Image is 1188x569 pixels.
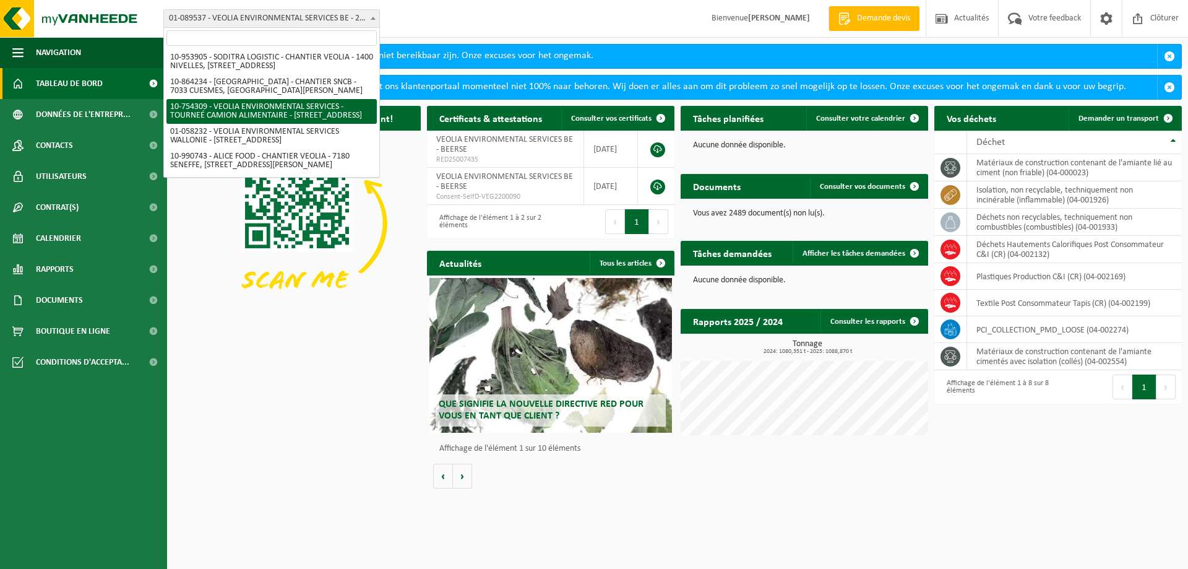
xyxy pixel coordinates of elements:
span: Consulter votre calendrier [816,115,905,123]
span: VEOLIA ENVIRONMENTAL SERVICES BE - BEERSE [436,135,573,154]
button: Vorige [433,464,453,489]
span: Afficher les tâches demandées [803,250,905,258]
span: Rapports [36,254,74,285]
h2: Tâches planifiées [681,106,776,130]
p: Aucune donnée disponible. [693,276,916,285]
button: 1 [1132,375,1156,399]
td: [DATE] [584,131,638,168]
a: Que signifie la nouvelle directive RED pour vous en tant que client ? [429,278,672,433]
td: matériaux de construction contenant de l'amiante cimentés avec isolation (collés) (04-002554) [967,343,1182,370]
span: 01-089537 - VEOLIA ENVIRONMENTAL SERVICES BE - 2340 BEERSE, LILSE DIJK 19 [164,10,379,27]
span: VEOLIA ENVIRONMENTAL SERVICES BE - BEERSE [436,172,573,191]
a: Consulter votre calendrier [806,106,927,131]
div: Affichage de l'élément 1 à 2 sur 2 éléments [433,208,544,235]
span: Contrat(s) [36,192,79,223]
a: Consulter les rapports [820,309,927,334]
button: 1 [625,209,649,234]
span: Utilisateurs [36,161,87,192]
span: Déchet [976,137,1005,147]
span: Données de l'entrepr... [36,99,131,130]
div: Beste klant, wegens technische redenen werkt ons klantenportaal momenteel niet 100% naar behoren.... [196,76,1157,99]
span: Documents [36,285,83,316]
p: Affichage de l'élément 1 sur 10 éléments [439,445,668,453]
li: 01-058232 - VEOLIA ENVIRONMENTAL SERVICES WALLONIE - [STREET_ADDRESS] [166,124,377,149]
a: Afficher les tâches demandées [793,241,927,266]
td: matériaux de construction contenant de l'amiante lié au ciment (non friable) (04-000023) [967,154,1182,181]
li: 10-953905 - SODITRA LOGISTIC - CHANTIER VEOLIA - 1400 NIVELLES, [STREET_ADDRESS] [166,50,377,74]
td: [DATE] [584,168,638,205]
a: Demander un transport [1069,106,1181,131]
span: Consulter vos certificats [571,115,652,123]
span: Calendrier [36,223,81,254]
td: PCI_COLLECTION_PMD_LOOSE (04-002274) [967,316,1182,343]
h2: Actualités [427,251,494,275]
span: Que signifie la nouvelle directive RED pour vous en tant que client ? [439,399,643,421]
img: Download de VHEPlus App [173,131,421,316]
button: Previous [605,209,625,234]
td: déchets non recyclables, techniquement non combustibles (combustibles) (04-001933) [967,209,1182,236]
h2: Vos déchets [934,106,1009,130]
li: 10-990743 - ALICE FOOD - CHANTIER VEOLIA - 7180 SENEFFE, [STREET_ADDRESS][PERSON_NAME] [166,149,377,173]
li: 10-754309 - VEOLIA ENVIRONMENTAL SERVICES - TOURNEÉ CAMION ALIMENTAIRE - [STREET_ADDRESS] [166,99,377,124]
button: Previous [1113,375,1132,399]
span: Boutique en ligne [36,316,110,347]
span: Tableau de bord [36,68,103,99]
p: Vous avez 2489 document(s) non lu(s). [693,209,916,218]
h2: Tâches demandées [681,241,784,265]
a: Consulter vos certificats [561,106,673,131]
span: Consulter vos documents [820,183,905,191]
div: Deze avond zal MyVanheede van 18u tot 21u niet bereikbaar zijn. Onze excuses voor het ongemak. [196,45,1157,68]
td: isolation, non recyclable, techniquement non incinérable (inflammable) (04-001926) [967,181,1182,209]
span: Demande devis [854,12,913,25]
span: Contacts [36,130,73,161]
span: 01-089537 - VEOLIA ENVIRONMENTAL SERVICES BE - 2340 BEERSE, LILSE DIJK 19 [163,9,380,28]
button: Volgende [453,464,472,489]
p: Aucune donnée disponible. [693,141,916,150]
button: Next [1156,375,1176,399]
h3: Tonnage [687,340,928,355]
h2: Rapports 2025 / 2024 [681,309,795,333]
td: Textile Post Consommateur Tapis (CR) (04-002199) [967,290,1182,316]
a: Demande devis [829,6,919,31]
a: Consulter vos documents [810,174,927,199]
h2: Certificats & attestations [427,106,554,130]
td: Plastiques Production C&I (CR) (04-002169) [967,263,1182,290]
span: 2024: 1080,351 t - 2025: 1088,870 t [687,349,928,355]
div: Affichage de l'élément 1 à 8 sur 8 éléments [940,373,1052,401]
button: Next [649,209,668,234]
h2: Documents [681,174,753,198]
li: 10-864234 - [GEOGRAPHIC_DATA] - CHANTIER SNCB - 7033 CUESMES, [GEOGRAPHIC_DATA][PERSON_NAME] [166,74,377,99]
a: Tous les articles [590,251,673,276]
span: Consent-SelfD-VEG2200090 [436,192,574,202]
span: RED25007435 [436,155,574,165]
span: Navigation [36,37,81,68]
strong: [PERSON_NAME] [748,14,810,23]
li: 10-893605 - [PERSON_NAME] - VEOLIA - [STREET_ADDRESS][PERSON_NAME] [166,173,377,198]
td: Déchets Hautements Calorifiques Post Consommateur C&I (CR) (04-002132) [967,236,1182,263]
span: Conditions d'accepta... [36,347,129,378]
span: Demander un transport [1078,115,1159,123]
